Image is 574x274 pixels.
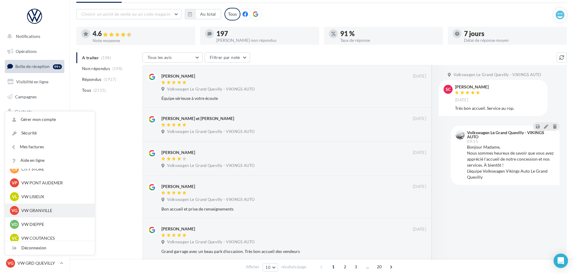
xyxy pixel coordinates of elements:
[340,38,438,42] div: Taux de réponse
[93,30,191,37] div: 4.6
[467,131,554,139] div: Volkswagen Le Grand Quevilly - VIKINGS AUTO
[167,87,255,92] span: Volkswagen Le Grand Quevilly - VIKINGS AUTO
[464,38,562,42] div: Délai de réponse moyen
[281,264,306,270] span: résultats/page
[446,86,451,92] span: SC
[76,9,182,19] button: Choisir un point de vente ou un code magasin
[161,115,234,122] div: [PERSON_NAME] et [PERSON_NAME]
[5,113,95,126] a: Gérer mon compte
[328,262,338,272] span: 1
[5,241,95,255] div: Déconnexion
[167,197,255,202] span: Volkswagen Le Grand Quevilly - VIKINGS AUTO
[224,8,240,20] div: Tous
[185,9,221,19] button: Au total
[161,73,195,79] div: [PERSON_NAME]
[21,208,87,214] p: VW GRANVILLE
[161,95,387,101] div: Équipe sérieuse à votre écoute
[21,221,87,227] p: VW DIEPPE
[467,144,555,180] div: Bonjour Madame, Nous sommes heureux de savoir que vous avez apprécié l'accueil de notre concessio...
[167,163,255,168] span: Volkswagen Le Grand Quevilly - VIKINGS AUTO
[363,262,372,272] span: ...
[93,38,191,43] div: Note moyenne
[340,30,438,37] div: 91 %
[15,94,37,99] span: Campagnes
[12,180,17,186] span: VP
[142,52,203,63] button: Tous les avis
[263,263,278,272] button: 10
[413,116,426,122] span: [DATE]
[4,60,66,73] a: Boîte de réception99+
[554,254,568,268] div: Open Intercom Messenger
[4,120,66,133] a: Médiathèque
[15,64,50,69] span: Boîte de réception
[374,262,384,272] span: 20
[464,30,562,37] div: 7 jours
[12,194,17,200] span: VL
[21,194,87,200] p: VW LISIEUX
[93,88,106,93] span: (2115)
[5,154,95,167] a: Aide en ligne
[205,52,250,63] button: Filtrer par note
[351,262,361,272] span: 3
[4,75,66,88] a: Visibilité en ligne
[11,208,17,214] span: VG
[455,85,489,89] div: [PERSON_NAME]
[16,79,48,84] span: Visibilité en ligne
[167,129,255,134] span: Volkswagen Le Grand Quevilly - VIKINGS AUTO
[4,170,66,188] a: Campagnes DataOnDemand
[112,66,123,71] span: (198)
[413,74,426,79] span: [DATE]
[161,248,387,254] div: Grand garrage avec un beau park d'occasion. Très bon accueil des vendeurs
[246,264,259,270] span: Afficher
[15,109,32,114] span: Contacts
[12,166,17,172] span: CS
[17,260,57,266] p: VW GRD QUEVILLY
[413,184,426,189] span: [DATE]
[413,227,426,232] span: [DATE]
[82,66,110,72] span: Non répondus
[148,55,172,60] span: Tous les avis
[195,9,221,19] button: Au total
[4,135,66,148] a: Calendrier
[4,91,66,103] a: Campagnes
[4,45,66,58] a: Opérations
[104,77,116,82] span: (1917)
[216,30,314,37] div: 197
[12,235,17,241] span: VC
[82,76,102,82] span: Répondus
[5,126,95,140] a: Sécurité
[413,150,426,155] span: [DATE]
[455,105,543,111] div: Très bon accueil. Service au rop.
[5,140,95,154] a: Mes factures
[11,221,17,227] span: VD
[161,206,387,212] div: Bon accueil et prise de renseignements
[16,49,37,54] span: Opérations
[4,30,63,43] button: Notifications
[21,235,87,241] p: VW COUTANCES
[4,150,66,168] a: PLV et print personnalisable
[265,265,270,270] span: 10
[81,11,170,17] span: Choisir un point de vente ou un code magasin
[21,166,87,172] p: CITY STORE
[53,64,62,69] div: 99+
[167,239,255,245] span: Volkswagen Le Grand Quevilly - VIKINGS AUTO
[21,180,87,186] p: VW PONT AUDEMER
[467,140,478,143] span: 09:15
[4,105,66,118] a: Contacts
[453,72,541,78] span: Volkswagen Le Grand Quevilly - VIKINGS AUTO
[82,87,91,93] span: Tous
[161,149,195,155] div: [PERSON_NAME]
[161,183,195,189] div: [PERSON_NAME]
[216,38,314,42] div: [PERSON_NAME] non répondus
[8,260,14,266] span: VG
[455,97,468,103] span: [DATE]
[161,226,195,232] div: [PERSON_NAME]
[5,257,64,269] a: VG VW GRD QUEVILLY
[340,262,350,272] span: 2
[16,34,40,39] span: Notifications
